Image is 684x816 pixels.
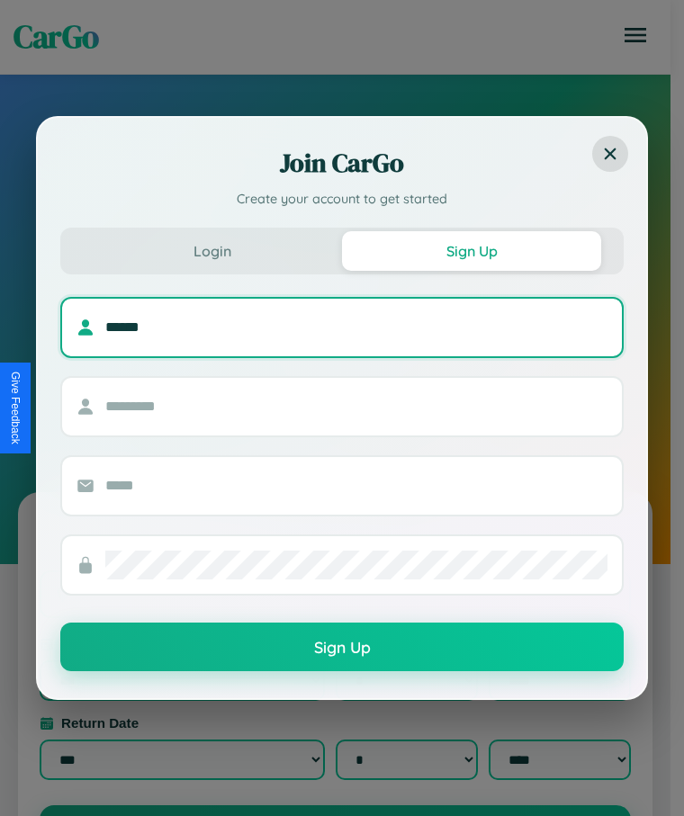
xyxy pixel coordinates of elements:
p: Create your account to get started [60,190,624,210]
button: Sign Up [342,231,601,271]
button: Sign Up [60,623,624,671]
h2: Join CarGo [60,145,624,181]
div: Give Feedback [9,372,22,444]
button: Login [83,231,342,271]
